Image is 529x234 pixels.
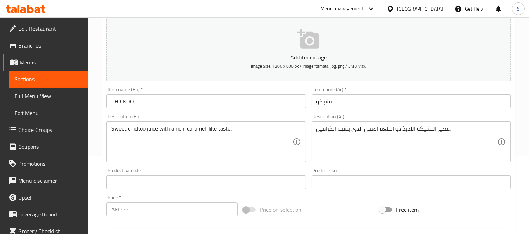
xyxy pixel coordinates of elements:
[18,193,83,202] span: Upsell
[3,54,88,71] a: Menus
[117,53,500,62] p: Add item image
[14,92,83,100] span: Full Menu View
[312,175,511,189] input: Please enter product sku
[3,138,88,155] a: Coupons
[316,125,497,159] textarea: عصير التشيكو اللذيذ ذو الطعم الغني الذي يشبه الكراميل.
[106,17,511,81] button: Add item imageImage Size: 1200 x 800 px / Image formats: jpg, png / 5MB Max.
[18,210,83,219] span: Coverage Report
[9,105,88,121] a: Edit Menu
[18,143,83,151] span: Coupons
[312,94,511,108] input: Enter name Ar
[251,62,366,70] span: Image Size: 1200 x 800 px / Image formats: jpg, png / 5MB Max.
[397,5,443,13] div: [GEOGRAPHIC_DATA]
[20,58,83,67] span: Menus
[3,37,88,54] a: Branches
[14,75,83,83] span: Sections
[9,71,88,88] a: Sections
[3,172,88,189] a: Menu disclaimer
[18,41,83,50] span: Branches
[320,5,364,13] div: Menu-management
[260,205,301,214] span: Price on selection
[111,125,292,159] textarea: Sweet chickoo juice with a rich, caramel-like taste.
[3,20,88,37] a: Edit Restaurant
[396,205,419,214] span: Free item
[3,121,88,138] a: Choice Groups
[9,88,88,105] a: Full Menu View
[106,175,306,189] input: Please enter product barcode
[517,5,520,13] span: S
[18,126,83,134] span: Choice Groups
[106,94,306,108] input: Enter name En
[18,24,83,33] span: Edit Restaurant
[3,189,88,206] a: Upsell
[3,155,88,172] a: Promotions
[3,206,88,223] a: Coverage Report
[18,159,83,168] span: Promotions
[111,205,122,214] p: AED
[18,176,83,185] span: Menu disclaimer
[14,109,83,117] span: Edit Menu
[124,202,238,216] input: Please enter price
